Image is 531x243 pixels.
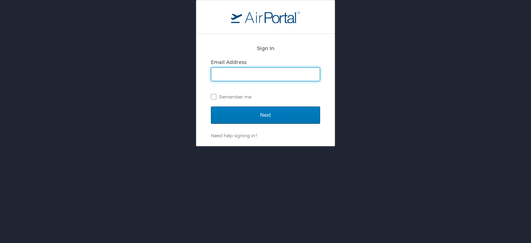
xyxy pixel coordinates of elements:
a: Need help signing in? [211,133,257,138]
label: Remember me [211,92,320,102]
img: logo [231,11,300,23]
h2: Sign In [211,44,320,52]
label: Email Address [211,59,246,65]
input: Next [211,106,320,124]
